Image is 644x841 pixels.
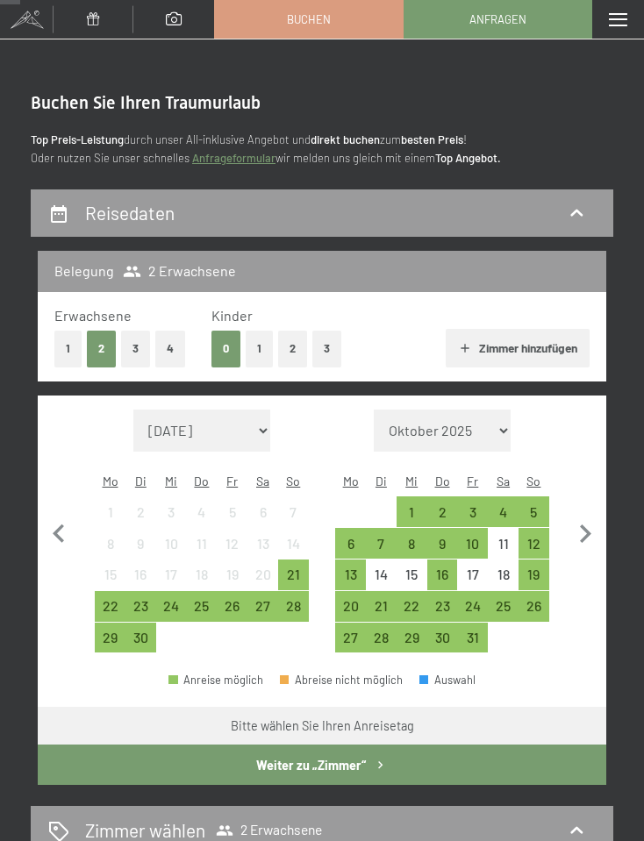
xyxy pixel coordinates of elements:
div: Thu Oct 23 2025 [427,591,458,622]
div: Anreise möglich [427,591,458,622]
abbr: Dienstag [376,474,387,488]
div: Mon Sep 08 2025 [95,528,125,559]
div: Bitte wählen Sie Ihren Anreisetag [231,717,414,735]
div: Anreise möglich [125,591,156,622]
div: Tue Sep 02 2025 [125,496,156,527]
strong: Top Preis-Leistung [31,132,124,146]
div: Fri Oct 31 2025 [457,623,488,653]
div: Thu Sep 18 2025 [187,559,218,590]
div: 12 [218,537,246,564]
div: Fri Sep 26 2025 [217,591,247,622]
div: Anreise möglich [519,528,549,559]
div: 20 [249,567,276,595]
div: Sun Sep 28 2025 [278,591,309,622]
abbr: Samstag [256,474,269,488]
div: 23 [127,599,154,626]
div: 30 [429,631,456,658]
div: Anreise nicht möglich [125,559,156,590]
div: 29 [97,631,124,658]
div: Anreise möglich [427,496,458,527]
div: 12 [520,537,547,564]
div: Wed Oct 01 2025 [397,496,427,527]
div: Fri Sep 05 2025 [217,496,247,527]
div: Anreise nicht möglich [278,528,309,559]
button: 4 [155,331,185,367]
div: 9 [127,537,154,564]
h2: Reisedaten [85,202,175,224]
div: Sat Oct 25 2025 [488,591,519,622]
div: 25 [189,599,216,626]
div: 18 [490,567,517,595]
a: Anfrageformular [192,151,275,165]
span: Anfragen [469,11,526,27]
div: 4 [490,505,517,532]
div: Anreise möglich [397,591,427,622]
div: Mon Sep 22 2025 [95,591,125,622]
div: 3 [158,505,185,532]
div: Anreise möglich [427,623,458,653]
div: Mon Sep 01 2025 [95,496,125,527]
div: 7 [368,537,395,564]
div: Auswahl [419,674,476,686]
div: Anreise möglich [457,496,488,527]
div: Anreise nicht möglich [217,496,247,527]
div: 27 [249,599,276,626]
a: Anfragen [404,1,591,38]
div: Anreise möglich [125,623,156,653]
div: Anreise möglich [335,528,366,559]
div: 15 [398,567,426,595]
div: Anreise nicht möglich [187,496,218,527]
button: Zimmer hinzufügen [446,329,589,367]
div: 6 [249,505,276,532]
div: Thu Sep 25 2025 [187,591,218,622]
div: Thu Sep 04 2025 [187,496,218,527]
div: Sun Sep 21 2025 [278,559,309,590]
div: Anreise möglich [278,591,309,622]
div: 4 [189,505,216,532]
div: 19 [520,567,547,595]
button: 1 [54,331,82,367]
div: Tue Oct 14 2025 [366,559,397,590]
div: 7 [280,505,307,532]
div: 21 [368,599,395,626]
div: Anreise nicht möglich [366,559,397,590]
div: Anreise möglich [217,591,247,622]
div: Anreise möglich [366,528,397,559]
div: 2 [127,505,154,532]
div: Sun Oct 05 2025 [519,496,549,527]
div: Anreise möglich [457,528,488,559]
div: 17 [158,567,185,595]
div: 8 [97,537,124,564]
div: Anreise nicht möglich [187,528,218,559]
p: durch unser All-inklusive Angebot und zum ! Oder nutzen Sie unser schnelles wir melden uns gleich... [31,131,613,167]
div: Anreise nicht möglich [488,528,519,559]
button: Weiter zu „Zimmer“ [38,745,606,785]
div: Sat Sep 06 2025 [247,496,278,527]
div: Anreise möglich [278,559,309,590]
abbr: Donnerstag [194,474,209,488]
div: 29 [398,631,426,658]
div: 3 [459,505,486,532]
div: Anreise nicht möglich [488,559,519,590]
div: 6 [337,537,364,564]
div: 31 [459,631,486,658]
div: 10 [158,537,185,564]
button: 2 [278,331,307,367]
div: 21 [280,567,307,595]
div: Mon Oct 13 2025 [335,559,366,590]
div: Sun Oct 12 2025 [519,528,549,559]
span: Buchen [287,11,331,27]
div: Tue Oct 28 2025 [366,623,397,653]
div: Tue Sep 16 2025 [125,559,156,590]
button: 3 [121,331,150,367]
div: Wed Oct 29 2025 [397,623,427,653]
abbr: Donnerstag [435,474,450,488]
div: Thu Oct 30 2025 [427,623,458,653]
div: 28 [280,599,307,626]
abbr: Mittwoch [405,474,418,488]
h3: Belegung [54,261,114,281]
div: Anreise nicht möglich [156,559,187,590]
div: 17 [459,567,486,595]
div: Wed Sep 17 2025 [156,559,187,590]
div: Sat Oct 11 2025 [488,528,519,559]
